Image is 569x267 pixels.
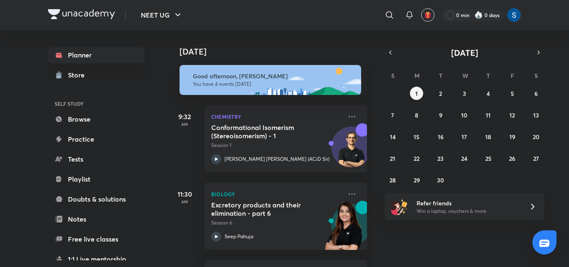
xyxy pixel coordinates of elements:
[415,90,418,97] abbr: September 1, 2025
[487,90,490,97] abbr: September 4, 2025
[434,152,447,165] button: September 23, 2025
[225,233,253,240] p: Seep Pahuja
[506,108,519,122] button: September 12, 2025
[509,155,515,162] abbr: September 26, 2025
[529,130,543,143] button: September 20, 2025
[434,173,447,187] button: September 30, 2025
[474,11,483,19] img: streak
[458,152,471,165] button: September 24, 2025
[180,65,361,95] img: afternoon
[211,112,342,122] p: Chemistry
[482,130,495,143] button: September 18, 2025
[390,155,395,162] abbr: September 21, 2025
[168,122,201,127] p: AM
[211,142,342,149] p: Session 1
[48,9,115,19] img: Company Logo
[534,72,538,80] abbr: Saturday
[482,108,495,122] button: September 11, 2025
[386,173,399,187] button: September 28, 2025
[136,7,188,23] button: NEET UG
[458,108,471,122] button: September 10, 2025
[533,155,539,162] abbr: September 27, 2025
[507,8,521,22] img: Saloni Chaudhary
[211,219,342,227] p: Session 6
[533,111,539,119] abbr: September 13, 2025
[462,133,467,141] abbr: September 17, 2025
[482,87,495,100] button: September 4, 2025
[391,111,394,119] abbr: September 7, 2025
[414,133,419,141] abbr: September 15, 2025
[48,97,145,111] h6: SELF STUDY
[396,47,533,58] button: [DATE]
[461,155,467,162] abbr: September 24, 2025
[506,130,519,143] button: September 19, 2025
[211,123,315,140] h5: Conformational Isomerism (Stereoisomerism) - 1
[410,108,423,122] button: September 8, 2025
[486,111,491,119] abbr: September 11, 2025
[410,152,423,165] button: September 22, 2025
[439,90,442,97] abbr: September 2, 2025
[390,133,396,141] abbr: September 14, 2025
[438,133,444,141] abbr: September 16, 2025
[410,87,423,100] button: September 1, 2025
[506,152,519,165] button: September 26, 2025
[48,9,115,21] a: Company Logo
[386,130,399,143] button: September 14, 2025
[168,199,201,204] p: AM
[414,72,419,80] abbr: Monday
[391,72,394,80] abbr: Sunday
[386,152,399,165] button: September 21, 2025
[410,130,423,143] button: September 15, 2025
[458,87,471,100] button: September 3, 2025
[48,67,145,83] a: Store
[434,108,447,122] button: September 9, 2025
[48,191,145,207] a: Doubts & solutions
[482,152,495,165] button: September 25, 2025
[511,90,514,97] abbr: September 5, 2025
[462,72,468,80] abbr: Wednesday
[180,47,375,57] h4: [DATE]
[193,81,354,87] p: You have 4 events [DATE]
[509,111,515,119] abbr: September 12, 2025
[451,47,478,58] span: [DATE]
[434,87,447,100] button: September 2, 2025
[421,8,434,22] button: avatar
[437,176,444,184] abbr: September 30, 2025
[168,189,201,199] h5: 11:30
[48,211,145,227] a: Notes
[68,70,90,80] div: Store
[533,133,539,141] abbr: September 20, 2025
[534,90,538,97] abbr: September 6, 2025
[415,111,418,119] abbr: September 8, 2025
[414,176,420,184] abbr: September 29, 2025
[529,108,543,122] button: September 13, 2025
[509,133,515,141] abbr: September 19, 2025
[193,72,354,80] h6: Good afternoon, [PERSON_NAME]
[48,171,145,187] a: Playlist
[417,199,519,207] h6: Refer friends
[458,130,471,143] button: September 17, 2025
[389,176,396,184] abbr: September 28, 2025
[511,72,514,80] abbr: Friday
[48,231,145,247] a: Free live classes
[529,152,543,165] button: September 27, 2025
[529,87,543,100] button: September 6, 2025
[48,131,145,147] a: Practice
[225,155,329,163] p: [PERSON_NAME] [PERSON_NAME] (ACiD Sir)
[463,90,466,97] abbr: September 3, 2025
[414,155,419,162] abbr: September 22, 2025
[487,72,490,80] abbr: Thursday
[48,151,145,167] a: Tests
[437,155,444,162] abbr: September 23, 2025
[391,198,408,215] img: referral
[211,201,315,217] h5: Excretory products and their elimination - part 6
[321,201,367,258] img: unacademy
[485,155,492,162] abbr: September 25, 2025
[332,131,372,171] img: Avatar
[506,87,519,100] button: September 5, 2025
[48,47,145,63] a: Planner
[439,111,442,119] abbr: September 9, 2025
[461,111,467,119] abbr: September 10, 2025
[439,72,442,80] abbr: Tuesday
[485,133,491,141] abbr: September 18, 2025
